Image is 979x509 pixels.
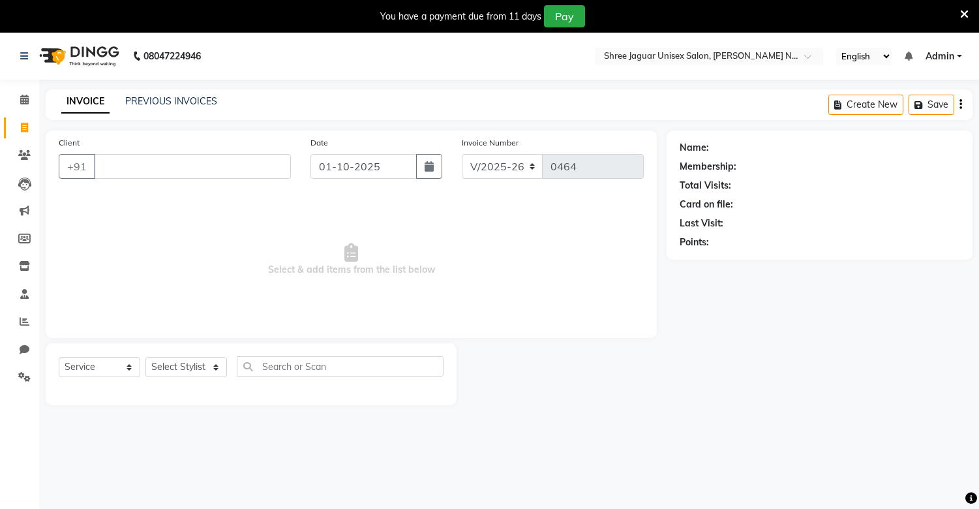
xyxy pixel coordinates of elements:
[61,90,110,114] a: INVOICE
[680,179,731,193] div: Total Visits:
[310,137,328,149] label: Date
[59,154,95,179] button: +91
[143,38,201,74] b: 08047224946
[680,141,709,155] div: Name:
[909,95,954,115] button: Save
[59,137,80,149] label: Client
[680,236,709,249] div: Points:
[680,217,723,230] div: Last Visit:
[125,95,217,107] a: PREVIOUS INVOICES
[59,194,644,325] span: Select & add items from the list below
[33,38,123,74] img: logo
[926,50,954,63] span: Admin
[544,5,585,27] button: Pay
[680,160,736,174] div: Membership:
[828,95,903,115] button: Create New
[237,356,444,377] input: Search or Scan
[680,198,733,211] div: Card on file:
[380,10,541,23] div: You have a payment due from 11 days
[94,154,291,179] input: Search by Name/Mobile/Email/Code
[462,137,519,149] label: Invoice Number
